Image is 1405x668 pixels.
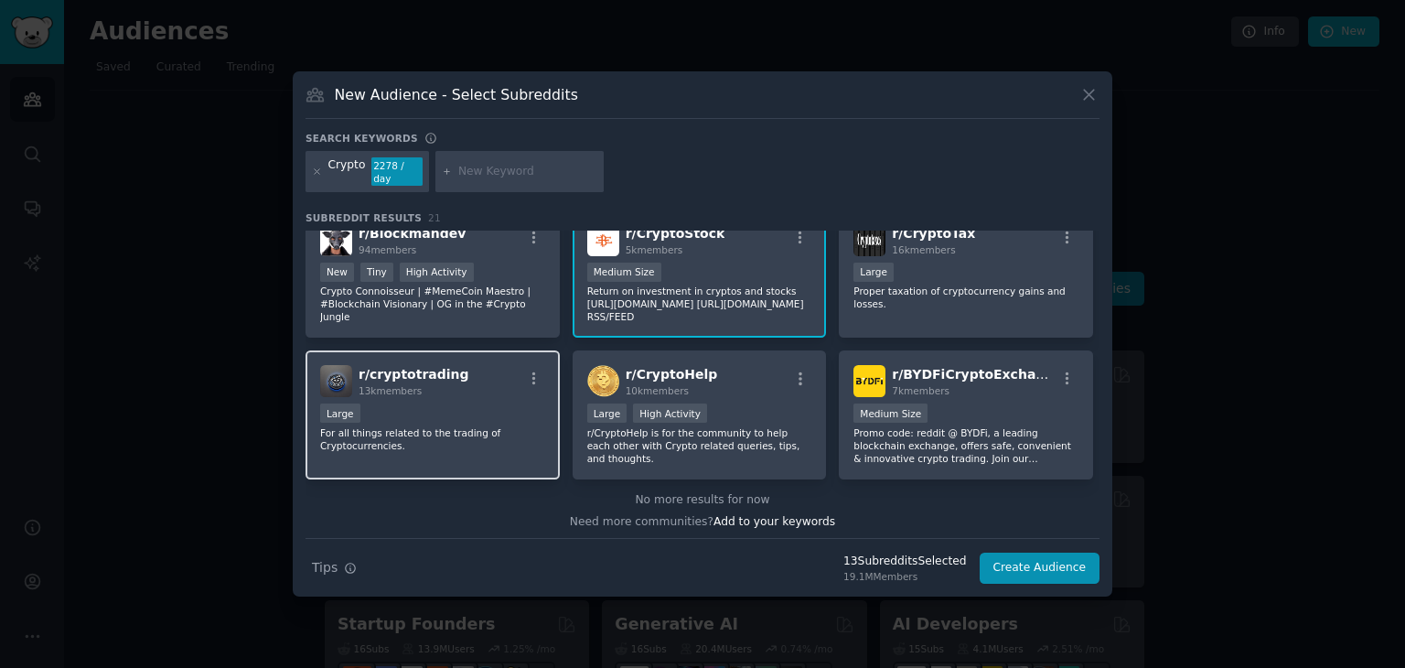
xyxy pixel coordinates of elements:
p: Return on investment in cryptos and stocks [URL][DOMAIN_NAME] [URL][DOMAIN_NAME] RSS/FEED [587,285,812,323]
span: 10k members [626,385,689,396]
div: New [320,263,354,282]
div: Large [853,263,894,282]
span: Subreddit Results [306,211,422,224]
span: Add to your keywords [713,515,835,528]
p: r/CryptoHelp is for the community to help each other with Crypto related queries, tips, and thoug... [587,426,812,465]
div: Tiny [360,263,393,282]
span: r/ CryptoHelp [626,367,718,382]
div: 19.1M Members [843,570,966,583]
span: r/ CryptoStock [626,226,725,241]
span: r/ cryptotrading [359,367,469,382]
span: 7k members [892,385,949,396]
span: r/ Blockmandev [359,226,466,241]
h3: New Audience - Select Subreddits [335,85,578,104]
div: Medium Size [853,404,928,423]
div: High Activity [400,263,474,282]
div: High Activity [633,404,707,423]
span: r/ BYDFiCryptoExchange [892,367,1062,382]
img: CryptoTax [853,224,885,256]
span: r/ CryptoTax [892,226,975,241]
img: CryptoStock [587,224,619,256]
span: Tips [312,558,338,577]
button: Tips [306,552,363,584]
img: cryptotrading [320,365,352,397]
div: Large [320,404,360,423]
button: Create Audience [980,553,1100,584]
input: New Keyword [458,164,597,180]
img: BYDFiCryptoExchange [853,365,885,397]
p: Crypto Connoisseur | #MemeCoin Maestro | #Blockchain Visionary | OG in the #Crypto Jungle [320,285,545,323]
div: Medium Size [587,263,661,282]
div: No more results for now [306,492,1099,509]
span: 21 [428,212,441,223]
div: 13 Subreddit s Selected [843,554,966,570]
span: 13k members [359,385,422,396]
span: 5k members [626,244,683,255]
div: Crypto [328,157,366,187]
p: For all things related to the trading of Cryptocurrencies. [320,426,545,452]
h3: Search keywords [306,132,418,145]
img: CryptoHelp [587,365,619,397]
div: Large [587,404,627,423]
span: 16k members [892,244,955,255]
div: Need more communities? [306,508,1099,531]
img: Blockmandev [320,224,352,256]
p: Promo code: reddit @ BYDFi, a leading blockchain exchange, offers safe, convenient & innovative c... [853,426,1078,465]
div: 2278 / day [371,157,423,187]
span: 94 members [359,244,416,255]
p: Proper taxation of cryptocurrency gains and losses. [853,285,1078,310]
